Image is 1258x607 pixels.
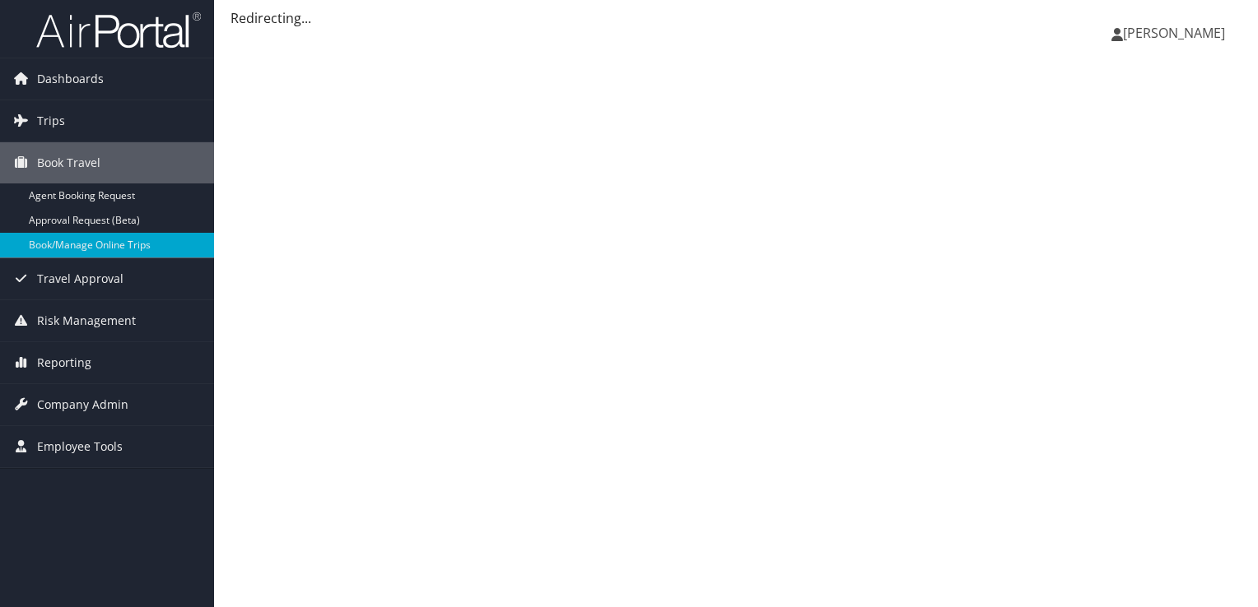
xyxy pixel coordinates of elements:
[37,342,91,383] span: Reporting
[37,58,104,100] span: Dashboards
[231,8,1242,28] div: Redirecting...
[37,384,128,425] span: Company Admin
[1123,24,1225,42] span: [PERSON_NAME]
[36,11,201,49] img: airportal-logo.png
[37,100,65,141] span: Trips
[37,426,123,467] span: Employee Tools
[37,300,136,341] span: Risk Management
[37,142,100,183] span: Book Travel
[1111,8,1242,58] a: [PERSON_NAME]
[37,258,123,299] span: Travel Approval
